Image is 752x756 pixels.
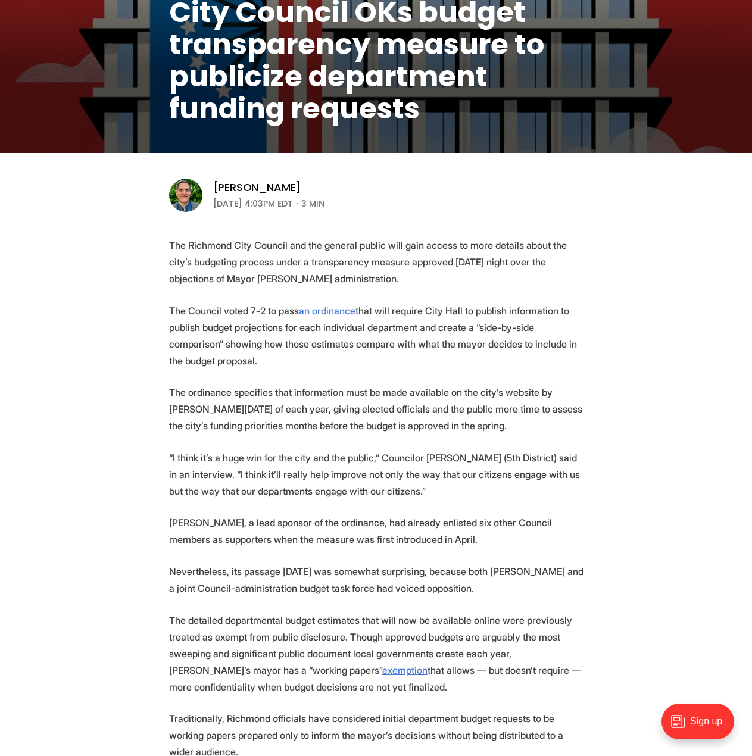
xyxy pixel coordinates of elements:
p: “I think it’s a huge win for the city and the public,” Councilor [PERSON_NAME] (5th District) sai... [169,449,583,499]
span: 3 min [301,196,324,211]
a: [PERSON_NAME] [213,180,301,195]
p: Nevertheless, its passage [DATE] was somewhat surprising, because both [PERSON_NAME] and a joint ... [169,563,583,596]
p: The Council voted 7-2 to pass that will require City Hall to publish information to publish budge... [169,302,583,369]
img: Graham Moomaw [169,179,202,212]
p: [PERSON_NAME], a lead sponsor of the ordinance, had already enlisted six other Council members as... [169,514,583,548]
p: The detailed departmental budget estimates that will now be available online were previously trea... [169,612,583,695]
p: The Richmond City Council and the general public will gain access to more details about the city’... [169,237,583,287]
p: The ordinance specifies that information must be made available on the city’s website by [PERSON_... [169,384,583,434]
a: exemption [382,664,428,676]
a: an ordinance [299,305,355,317]
iframe: portal-trigger [651,698,752,756]
time: [DATE] 4:03PM EDT [213,196,293,211]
